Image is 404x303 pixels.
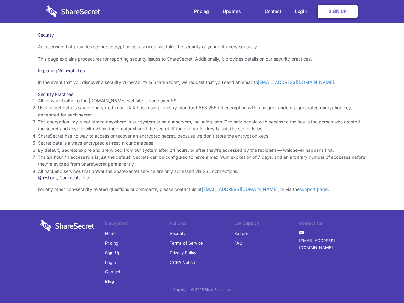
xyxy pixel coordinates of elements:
[38,186,366,193] p: For any other non-security related questions or comments, please contact us at , or via the .
[38,32,366,38] h1: Security
[38,154,366,168] li: The 24 hour / 1 access rule is just the default. Secrets can be configured to have a maximum expi...
[105,258,116,267] a: Login
[299,220,364,229] li: Contact Us
[38,168,366,175] li: All backend services that power the ShareSecret service are only accessed via SSL connections.
[234,220,299,229] li: Get Support
[105,220,170,229] li: Navigation
[170,238,203,248] a: Terms of Service
[105,267,120,276] a: Contact
[234,229,250,238] a: Support
[38,133,366,140] li: ShareSecret has no way to access or recover an encrypted secret, because we don’t store the encry...
[38,140,366,146] li: Secret data is always encrypted at-rest in our database.
[258,2,288,21] a: Contact
[188,2,215,21] a: Pricing
[105,276,114,286] a: Blog
[38,92,366,97] h3: Security Practices
[299,236,364,252] a: [EMAIL_ADDRESS][DOMAIN_NAME]
[38,97,366,104] li: All network traffic to the [DOMAIN_NAME] website is done over SSL.
[105,238,118,248] a: Pricing
[170,258,195,267] a: CCPA Notice
[38,43,366,50] p: As a service that provides secure encryption as a service, we take the security of your data very...
[170,248,196,257] a: Privacy Policy
[170,220,235,229] li: Policies
[46,5,100,17] img: logo-wordmark-white-trans-d4663122ce5f474addd5e946df7df03e33cb6a1c49d2221995e7729f52c070b2.svg
[38,79,366,86] p: In the event that you discover a security vulnerability in ShareSecret, we request that you send ...
[38,118,366,133] li: The encryption key is not stored anywhere in our system or on our servers, including logs. The on...
[40,220,94,232] img: logo-wordmark-white-trans-d4663122ce5f474addd5e946df7df03e33cb6a1c49d2221995e7729f52c070b2.svg
[300,187,328,192] a: support page
[38,175,366,181] h3: Questions, Comments, etc.
[318,5,358,18] a: Sign Up
[258,80,334,85] a: [EMAIL_ADDRESS][DOMAIN_NAME]
[38,147,366,154] li: By default, Secrets expire and are wiped from our system after 24 hours, or after they’re accesse...
[289,2,316,21] a: Login
[170,229,186,238] a: Security
[234,238,242,248] a: FAQ
[38,56,366,62] p: This page explains procedures for reporting security issues to ShareSecret. Additionally, it prov...
[38,104,366,118] li: User secret data is saved encrypted in our database using industry-standard AES 256 bit encryptio...
[105,248,121,257] a: Sign Up
[38,68,366,74] h3: Reporting Vulnerabilities
[105,229,117,238] a: Home
[202,187,278,192] a: [EMAIL_ADDRESS][DOMAIN_NAME]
